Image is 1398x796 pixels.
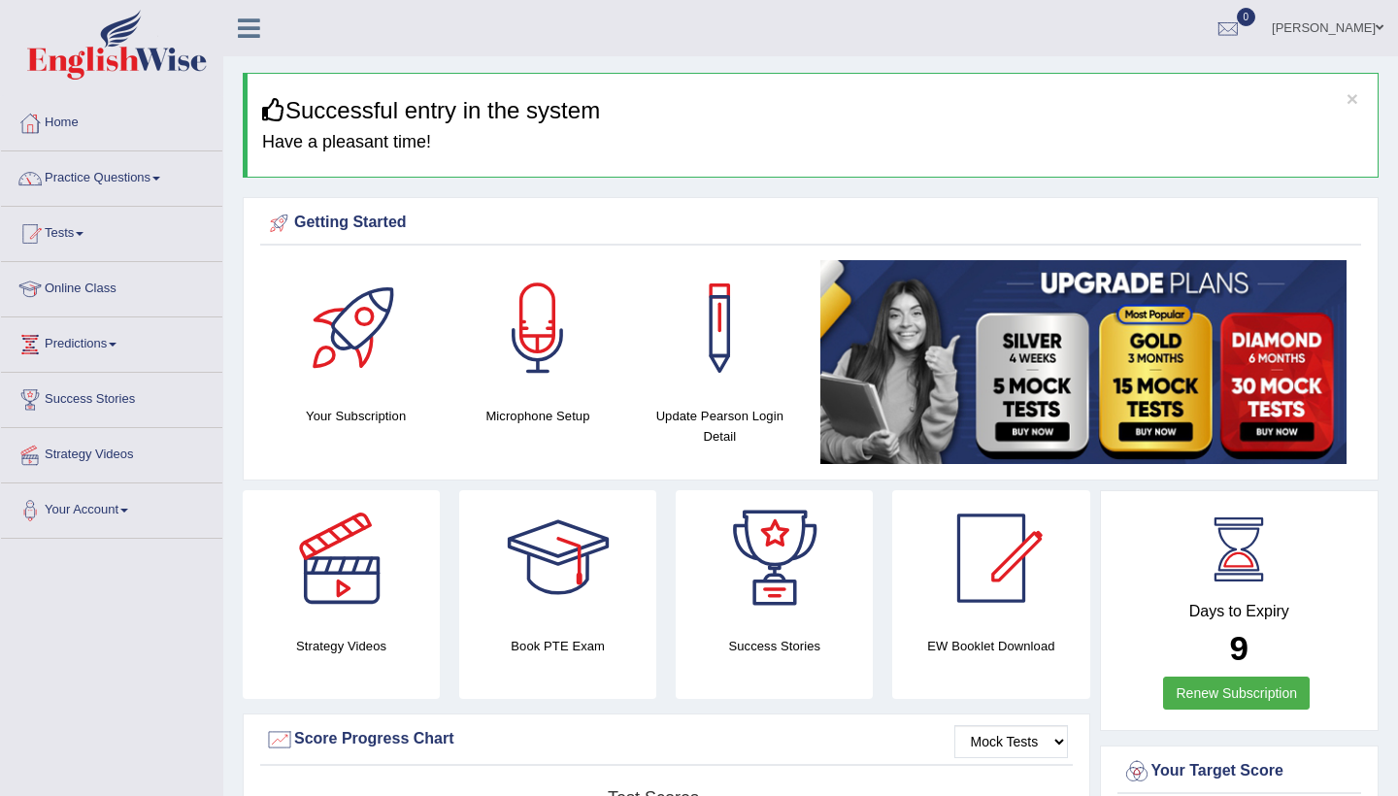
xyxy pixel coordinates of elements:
[243,636,440,656] h4: Strategy Videos
[820,260,1347,464] img: small5.jpg
[639,406,801,447] h4: Update Pearson Login Detail
[456,406,618,426] h4: Microphone Setup
[265,209,1356,238] div: Getting Started
[262,133,1363,152] h4: Have a pleasant time!
[1122,757,1357,786] div: Your Target Score
[1230,629,1248,667] b: 9
[459,636,656,656] h4: Book PTE Exam
[1,373,222,421] a: Success Stories
[1,483,222,532] a: Your Account
[1,151,222,200] a: Practice Questions
[1347,88,1358,109] button: ×
[1,428,222,477] a: Strategy Videos
[1,96,222,145] a: Home
[1,262,222,311] a: Online Class
[676,636,873,656] h4: Success Stories
[1122,603,1357,620] h4: Days to Expiry
[262,98,1363,123] h3: Successful entry in the system
[1,207,222,255] a: Tests
[1,317,222,366] a: Predictions
[275,406,437,426] h4: Your Subscription
[892,636,1089,656] h4: EW Booklet Download
[1163,677,1310,710] a: Renew Subscription
[1237,8,1256,26] span: 0
[265,725,1068,754] div: Score Progress Chart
